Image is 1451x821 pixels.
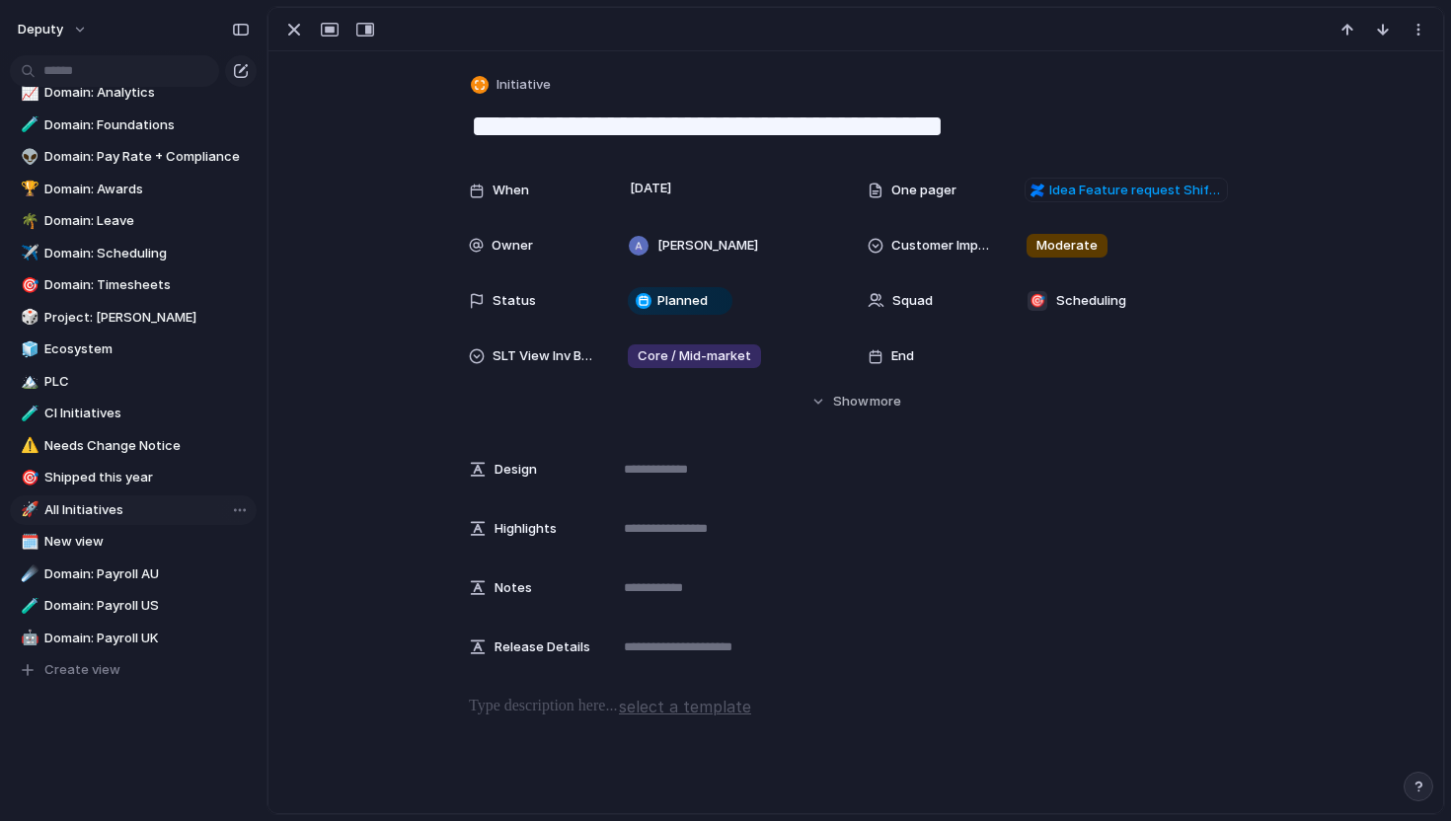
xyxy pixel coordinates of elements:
[18,436,38,456] button: ⚠️
[21,531,35,554] div: 🗓️
[18,83,38,103] button: 📈
[10,399,257,428] a: 🧪CI Initiatives
[495,460,537,480] span: Design
[21,627,35,649] div: 🤖
[891,346,914,366] span: End
[496,75,551,95] span: Initiative
[616,692,754,721] button: select a template
[21,242,35,264] div: ✈️
[638,346,751,366] span: Core / Mid-market
[619,695,751,718] span: select a template
[44,660,120,680] span: Create view
[44,500,250,520] span: All Initiatives
[495,637,590,657] span: Release Details
[892,291,933,311] span: Squad
[44,180,250,199] span: Domain: Awards
[10,431,257,461] a: ⚠️Needs Change Notice
[1025,178,1228,203] a: Idea Feature request Shift sharing to other locations within the business
[493,346,595,366] span: SLT View Inv Bucket
[10,303,257,333] a: 🎲Project: [PERSON_NAME]
[10,560,257,589] a: ☄️Domain: Payroll AU
[18,468,38,487] button: 🎯
[10,239,257,268] a: ✈️Domain: Scheduling
[21,595,35,618] div: 🧪
[21,306,35,329] div: 🎲
[1056,291,1126,311] span: Scheduling
[467,71,557,100] button: Initiative
[44,147,250,167] span: Domain: Pay Rate + Compliance
[1028,291,1047,311] div: 🎯
[44,83,250,103] span: Domain: Analytics
[44,596,250,616] span: Domain: Payroll US
[10,142,257,172] a: 👽Domain: Pay Rate + Compliance
[21,82,35,105] div: 📈
[44,436,250,456] span: Needs Change Notice
[18,372,38,392] button: 🏔️
[18,596,38,616] button: 🧪
[44,275,250,295] span: Domain: Timesheets
[10,78,257,108] a: 📈Domain: Analytics
[10,270,257,300] a: 🎯Domain: Timesheets
[891,181,956,200] span: One pager
[10,175,257,204] div: 🏆Domain: Awards
[10,367,257,397] a: 🏔️PLC
[18,275,38,295] button: 🎯
[21,370,35,393] div: 🏔️
[44,308,250,328] span: Project: [PERSON_NAME]
[10,591,257,621] div: 🧪Domain: Payroll US
[18,339,38,359] button: 🧊
[18,115,38,135] button: 🧪
[10,111,257,140] a: 🧪Domain: Foundations
[44,372,250,392] span: PLC
[493,181,529,200] span: When
[10,463,257,492] a: 🎯Shipped this year
[18,180,38,199] button: 🏆
[1036,236,1098,256] span: Moderate
[891,236,994,256] span: Customer Impact
[21,178,35,200] div: 🏆
[21,146,35,169] div: 👽
[44,564,250,584] span: Domain: Payroll AU
[9,14,98,45] button: deputy
[44,404,250,423] span: CI Initiatives
[495,519,557,539] span: Highlights
[21,113,35,136] div: 🧪
[18,532,38,552] button: 🗓️
[18,564,38,584] button: ☄️
[10,206,257,236] a: 🌴Domain: Leave
[1049,181,1222,200] span: Idea Feature request Shift sharing to other locations within the business
[21,467,35,489] div: 🎯
[21,403,35,425] div: 🧪
[10,495,257,525] a: 🚀All Initiatives
[657,291,708,311] span: Planned
[18,20,63,39] span: deputy
[18,147,38,167] button: 👽
[10,655,257,685] button: Create view
[493,291,536,311] span: Status
[44,339,250,359] span: Ecosystem
[18,404,38,423] button: 🧪
[44,211,250,231] span: Domain: Leave
[495,578,532,598] span: Notes
[492,236,533,256] span: Owner
[18,244,38,263] button: ✈️
[10,527,257,557] a: 🗓️New view
[10,335,257,364] a: 🧊Ecosystem
[469,384,1243,419] button: Showmore
[10,624,257,653] a: 🤖Domain: Payroll UK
